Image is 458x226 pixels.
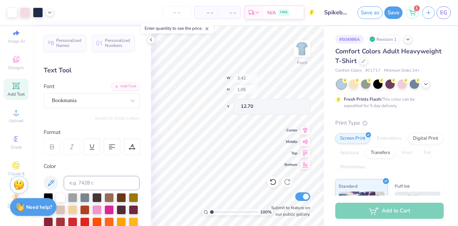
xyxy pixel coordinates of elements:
div: Screen Print [335,133,370,144]
span: # C1717 [365,68,380,74]
span: Decorate [8,203,25,209]
strong: Fresh Prints Flash: [344,96,382,102]
label: Font [44,82,54,91]
div: Color [44,162,140,170]
span: Greek [11,144,22,150]
div: Format [44,128,140,136]
span: Puff Ink [395,182,410,190]
div: Add Font [111,82,140,91]
span: Personalized Names [56,38,82,48]
span: – – [199,9,213,16]
div: Applique [335,148,364,158]
input: e.g. 7428 c [64,176,140,190]
strong: Need help? [26,204,52,211]
span: Center [284,128,297,133]
div: # 504986A [335,35,364,44]
span: Upload [9,118,23,124]
span: Clipart & logos [4,171,29,182]
div: This color can be expedited for 5 day delivery. [344,96,432,109]
div: Enter quantity to see the price. [141,23,213,33]
div: Text Tool [44,66,140,75]
div: Digital Print [408,133,443,144]
span: Middle [284,139,297,144]
div: Revision 1 [367,35,400,44]
span: EG [440,9,447,17]
button: Save as [357,6,383,19]
span: Designs [8,65,24,71]
span: Top [284,151,297,156]
img: Front [295,42,309,56]
div: Embroidery [372,133,406,144]
div: Front [297,59,307,66]
div: Transfers [366,148,395,158]
span: Standard [338,182,357,190]
span: Personalized Numbers [105,38,130,48]
div: Rhinestones [335,162,370,173]
button: Switch to Greek Letters [95,115,140,121]
span: FREE [280,10,288,15]
span: Minimum Order: 24 + [384,68,420,74]
span: – – [222,9,236,16]
input: Untitled Design [319,5,354,20]
span: 1 [414,5,420,11]
div: Vinyl [397,148,417,158]
div: Foil [419,148,436,158]
span: Comfort Colors [335,68,362,74]
span: 100 % [260,209,272,215]
button: Save [384,6,403,19]
span: Image AI [8,38,25,44]
div: Print Type [335,119,444,127]
span: Bottom [284,162,297,167]
a: EG [437,6,451,19]
span: Comfort Colors Adult Heavyweight T-Shirt [335,47,442,65]
label: Submit to feature on our public gallery. [267,205,310,217]
span: Add Text [8,91,25,97]
span: N/A [267,9,276,16]
input: – – [163,6,191,19]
